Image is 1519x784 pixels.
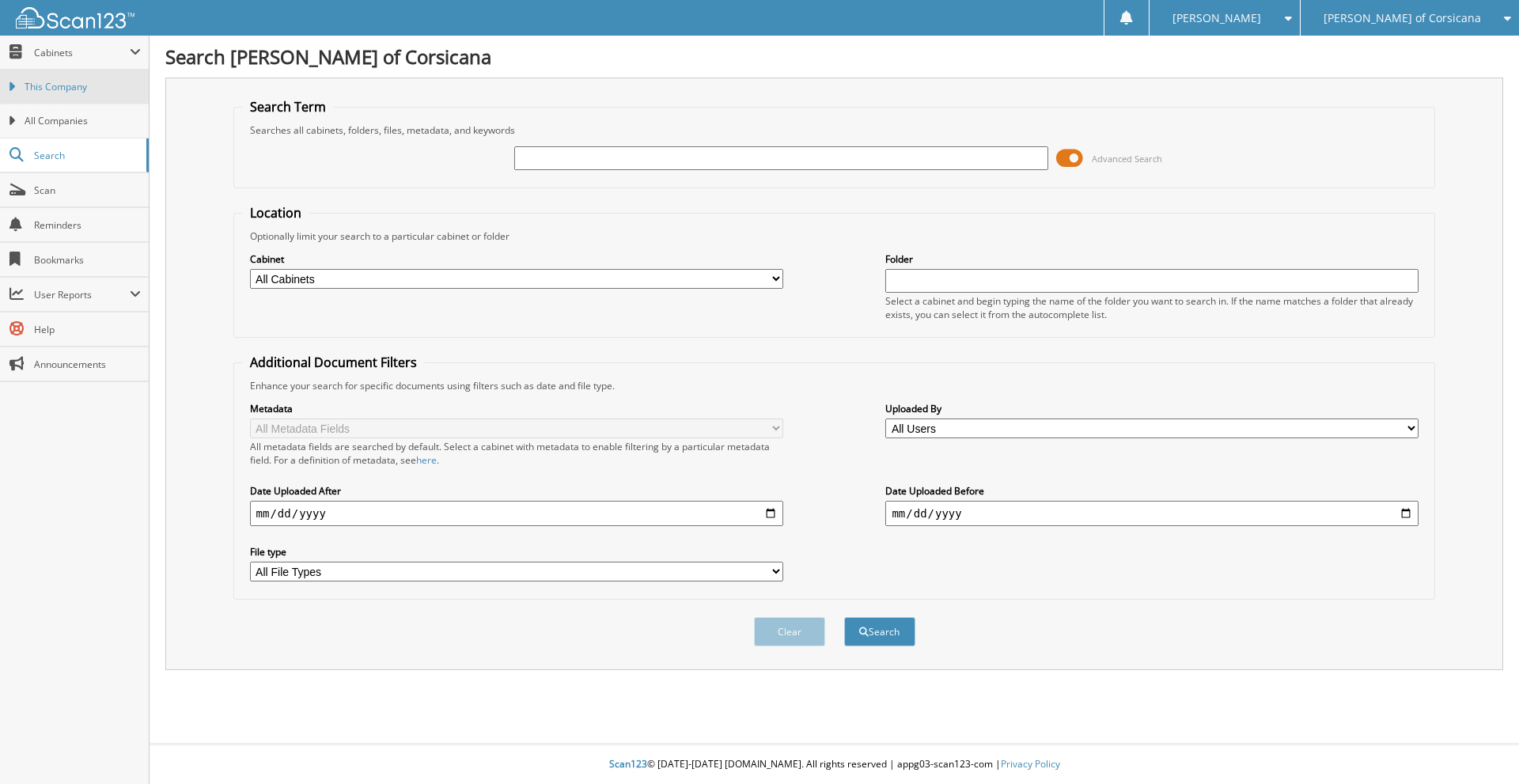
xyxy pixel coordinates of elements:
[242,379,1427,392] div: Enhance your search for specific documents using filters such as date and file type.
[34,184,141,197] span: Scan
[242,204,309,222] legend: Location
[885,294,1419,321] div: Select a cabinet and begin typing the name of the folder you want to search in. If the name match...
[416,453,437,467] a: here
[34,253,141,267] span: Bookmarks
[885,501,1419,526] input: end
[844,617,915,646] button: Search
[242,229,1427,243] div: Optionally limit your search to a particular cabinet or folder
[250,484,783,498] label: Date Uploaded After
[1172,13,1261,23] span: [PERSON_NAME]
[34,149,138,162] span: Search
[34,288,130,301] span: User Reports
[250,501,783,526] input: start
[250,545,783,559] label: File type
[250,402,783,415] label: Metadata
[754,617,825,646] button: Clear
[242,98,334,116] legend: Search Term
[34,323,141,336] span: Help
[34,358,141,371] span: Announcements
[165,44,1503,70] h1: Search [PERSON_NAME] of Corsicana
[250,440,783,467] div: All metadata fields are searched by default. Select a cabinet with metadata to enable filtering b...
[150,745,1519,784] div: © [DATE]-[DATE] [DOMAIN_NAME]. All rights reserved | appg03-scan123-com |
[250,252,783,266] label: Cabinet
[16,7,134,28] img: scan123-logo-white.svg
[34,46,130,59] span: Cabinets
[1001,757,1060,771] a: Privacy Policy
[34,218,141,232] span: Reminders
[885,484,1419,498] label: Date Uploaded Before
[1440,708,1519,784] iframe: Chat Widget
[25,80,141,94] span: This Company
[885,252,1419,266] label: Folder
[242,123,1427,137] div: Searches all cabinets, folders, files, metadata, and keywords
[609,757,647,771] span: Scan123
[25,114,141,128] span: All Companies
[242,354,425,371] legend: Additional Document Filters
[1324,13,1481,23] span: [PERSON_NAME] of Corsicana
[885,402,1419,415] label: Uploaded By
[1092,153,1162,165] span: Advanced Search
